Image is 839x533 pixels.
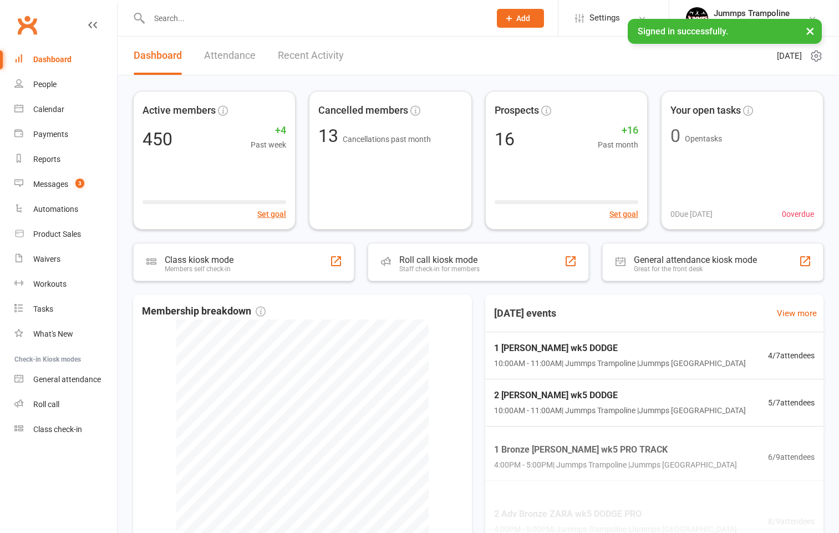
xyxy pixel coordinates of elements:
[33,304,53,313] div: Tasks
[494,341,746,356] span: 1 [PERSON_NAME] wk5 DODGE
[777,49,802,63] span: [DATE]
[14,392,117,417] a: Roll call
[33,155,60,164] div: Reports
[14,72,117,97] a: People
[494,507,737,521] span: 2 Adv Bronze ZARA wk5 DODGE PRO
[14,122,117,147] a: Payments
[318,125,343,146] span: 13
[14,97,117,122] a: Calendar
[14,247,117,272] a: Waivers
[399,265,480,273] div: Staff check-in for members
[14,197,117,222] a: Automations
[685,134,722,143] span: Open tasks
[782,208,814,220] span: 0 overdue
[13,11,41,39] a: Clubworx
[14,322,117,347] a: What's New
[33,280,67,288] div: Workouts
[14,297,117,322] a: Tasks
[497,9,544,28] button: Add
[495,130,515,148] div: 16
[146,11,482,26] input: Search...
[670,103,741,119] span: Your open tasks
[165,265,233,273] div: Members self check-in
[634,265,757,273] div: Great for the front desk
[33,255,60,263] div: Waivers
[251,123,286,139] span: +4
[768,515,815,527] span: 8 / 9 attendees
[14,417,117,442] a: Class kiosk mode
[768,451,815,463] span: 6 / 9 attendees
[670,208,713,220] span: 0 Due [DATE]
[142,303,266,319] span: Membership breakdown
[14,172,117,197] a: Messages 3
[33,425,82,434] div: Class check-in
[143,103,216,119] span: Active members
[14,367,117,392] a: General attendance kiosk mode
[598,139,638,151] span: Past month
[800,19,820,43] button: ×
[714,8,808,18] div: Jummps Trampoline
[714,18,808,28] div: Jummps Parkwood Pty Ltd
[251,139,286,151] span: Past week
[589,6,620,31] span: Settings
[75,179,84,188] span: 3
[33,180,68,189] div: Messages
[14,147,117,172] a: Reports
[33,400,59,409] div: Roll call
[686,7,708,29] img: thumb_image1698795904.png
[143,130,172,148] div: 450
[33,130,68,139] div: Payments
[165,255,233,265] div: Class kiosk mode
[33,329,73,338] div: What's New
[670,127,680,145] div: 0
[494,357,746,369] span: 10:00AM - 11:00AM | Jummps Trampoline | Jummps [GEOGRAPHIC_DATA]
[598,123,638,139] span: +16
[494,404,746,417] span: 10:00AM - 11:00AM | Jummps Trampoline | Jummps [GEOGRAPHIC_DATA]
[257,208,286,220] button: Set goal
[638,26,728,37] span: Signed in successfully.
[494,388,746,403] span: 2 [PERSON_NAME] wk5 DODGE
[634,255,757,265] div: General attendance kiosk mode
[14,47,117,72] a: Dashboard
[33,205,78,214] div: Automations
[33,375,101,384] div: General attendance
[33,55,72,64] div: Dashboard
[343,135,431,144] span: Cancellations past month
[278,37,344,75] a: Recent Activity
[14,272,117,297] a: Workouts
[516,14,530,23] span: Add
[495,103,539,119] span: Prospects
[768,349,815,362] span: 4 / 7 attendees
[134,37,182,75] a: Dashboard
[777,307,817,320] a: View more
[485,303,565,323] h3: [DATE] events
[33,105,64,114] div: Calendar
[494,443,737,457] span: 1 Bronze [PERSON_NAME] wk5 PRO TRACK
[494,459,737,471] span: 4:00PM - 5:00PM | Jummps Trampoline | Jummps [GEOGRAPHIC_DATA]
[318,103,408,119] span: Cancelled members
[609,208,638,220] button: Set goal
[33,80,57,89] div: People
[768,397,815,409] span: 5 / 7 attendees
[399,255,480,265] div: Roll call kiosk mode
[14,222,117,247] a: Product Sales
[204,37,256,75] a: Attendance
[33,230,81,238] div: Product Sales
